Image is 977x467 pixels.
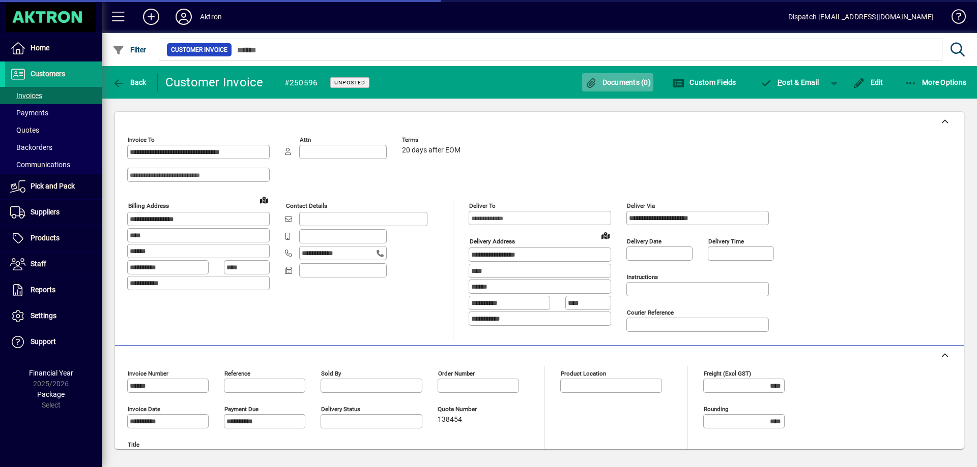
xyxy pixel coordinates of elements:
span: Package [37,390,65,398]
app-page-header-button: Back [102,73,158,91]
a: Communications [5,156,102,173]
span: Products [31,234,60,242]
a: Backorders [5,139,102,156]
button: Filter [110,41,149,59]
a: View on map [256,192,272,208]
mat-label: Delivery date [627,238,662,245]
span: More Options [905,78,967,86]
mat-label: Invoice number [128,370,168,377]
span: Financial Year [29,369,73,377]
button: Documents (0) [582,73,653,91]
span: Settings [31,312,56,320]
mat-label: Invoice date [128,406,160,413]
mat-label: Courier Reference [627,309,674,316]
div: Customer Invoice [165,74,264,90]
button: Custom Fields [670,73,739,91]
span: Invoices [10,91,42,100]
span: Reports [31,286,55,294]
a: Suppliers [5,200,102,225]
button: Profile [167,8,200,26]
mat-label: Reference [224,370,250,377]
span: Home [31,44,49,52]
mat-label: Instructions [627,273,658,281]
span: ost & Email [760,78,819,86]
span: Pick and Pack [31,182,75,190]
span: 20 days after EOM [402,146,461,154]
a: Settings [5,303,102,329]
div: Dispatch [EMAIL_ADDRESS][DOMAIN_NAME] [788,9,934,25]
span: 138454 [438,416,462,424]
span: Support [31,337,56,346]
span: Filter [112,46,147,54]
mat-label: Delivery status [321,406,360,413]
a: View on map [597,227,614,243]
mat-label: Deliver via [627,202,655,209]
mat-label: Rounding [704,406,728,413]
mat-label: Attn [300,136,311,143]
mat-label: Freight (excl GST) [704,370,751,377]
span: P [778,78,782,86]
a: Reports [5,277,102,303]
span: Quote number [438,406,499,413]
mat-label: Payment due [224,406,258,413]
a: Products [5,226,102,251]
mat-label: Deliver To [469,202,496,209]
a: Invoices [5,87,102,104]
a: Home [5,36,102,61]
span: Customer Invoice [171,45,227,55]
span: Quotes [10,126,39,134]
span: Payments [10,109,48,117]
span: Staff [31,260,46,268]
a: Payments [5,104,102,121]
mat-label: Sold by [321,370,341,377]
div: Aktron [200,9,222,25]
span: Documents (0) [585,78,651,86]
mat-label: Title [128,441,139,448]
span: Backorders [10,143,52,151]
a: Staff [5,252,102,277]
span: Customers [31,70,65,78]
mat-label: Order number [438,370,475,377]
a: Support [5,329,102,355]
span: Edit [853,78,883,86]
button: Add [135,8,167,26]
a: Pick and Pack [5,174,102,199]
span: Terms [402,137,463,143]
button: Back [110,73,149,91]
button: Edit [850,73,886,91]
a: Knowledge Base [944,2,964,35]
button: More Options [902,73,969,91]
mat-label: Delivery time [708,238,744,245]
a: Quotes [5,121,102,139]
span: Back [112,78,147,86]
mat-label: Invoice To [128,136,155,143]
div: #250596 [284,75,318,91]
button: Post & Email [755,73,824,91]
mat-label: Product location [561,370,606,377]
span: Communications [10,161,70,169]
span: Suppliers [31,208,60,216]
span: Unposted [334,79,365,86]
span: Custom Fields [672,78,736,86]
